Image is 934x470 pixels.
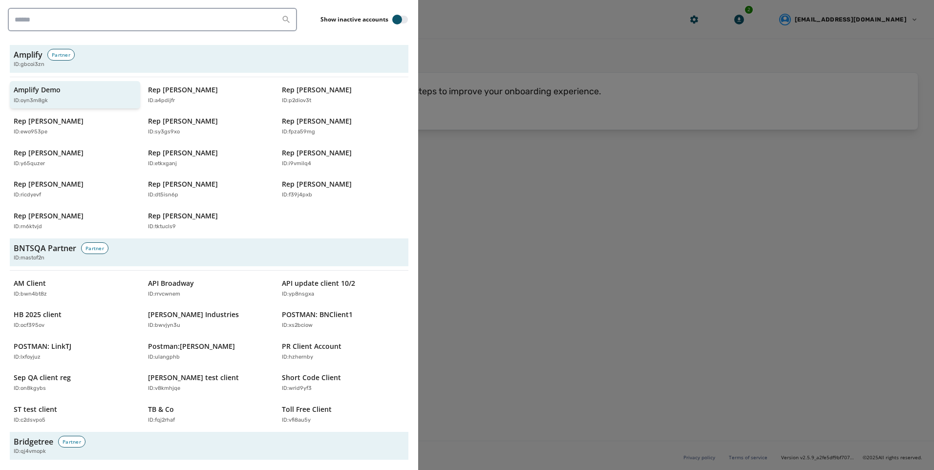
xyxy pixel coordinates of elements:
[282,321,313,330] p: ID: xs2bciow
[14,116,84,126] p: Rep [PERSON_NAME]
[278,401,408,428] button: Toll Free ClientID:vfi8au5y
[14,373,71,383] p: Sep QA client reg
[282,116,352,126] p: Rep [PERSON_NAME]
[148,342,235,351] p: Postman:[PERSON_NAME]
[14,179,84,189] p: Rep [PERSON_NAME]
[282,85,352,95] p: Rep [PERSON_NAME]
[278,369,408,397] button: Short Code ClientID:wrid9yf3
[282,405,332,414] p: Toll Free Client
[144,369,275,397] button: [PERSON_NAME] test clientID:v8kmhjqe
[282,160,311,168] p: ID: i9vmilq4
[148,223,176,231] p: ID: tktucls9
[10,275,140,302] button: AM ClientID:bwn4bt8z
[148,290,180,299] p: ID: rrvcwnem
[14,97,48,105] p: ID: oyn3m8gk
[282,97,311,105] p: ID: p2diov3t
[148,116,218,126] p: Rep [PERSON_NAME]
[282,416,311,425] p: ID: vfi8au5y
[278,81,408,109] button: Rep [PERSON_NAME]ID:p2diov3t
[47,49,75,61] div: Partner
[14,385,46,393] p: ID: on8kgybs
[278,112,408,140] button: Rep [PERSON_NAME]ID:fpza59mg
[10,401,140,428] button: ST test clientID:c2dsvpo5
[10,45,408,73] button: AmplifyPartnerID:gbcoi3zn
[10,144,140,172] button: Rep [PERSON_NAME]ID:y65quzer
[144,112,275,140] button: Rep [PERSON_NAME]ID:sy3gs9xo
[282,342,341,351] p: PR Client Account
[14,416,45,425] p: ID: c2dsvpo5
[14,85,61,95] p: Amplify Demo
[144,275,275,302] button: API BroadwayID:rrvcwnem
[144,401,275,428] button: TB & CoID:fqj2rhaf
[14,321,44,330] p: ID: ocf395ov
[148,278,194,288] p: API Broadway
[278,144,408,172] button: Rep [PERSON_NAME]ID:i9vmilq4
[10,112,140,140] button: Rep [PERSON_NAME]ID:ewo953pe
[148,191,178,199] p: ID: dt5isn6p
[14,405,57,414] p: ST test client
[148,211,218,221] p: Rep [PERSON_NAME]
[14,242,76,254] h3: BNTSQA Partner
[144,81,275,109] button: Rep [PERSON_NAME]ID:a4pdijfr
[148,385,180,393] p: ID: v8kmhjqe
[144,306,275,334] button: [PERSON_NAME] IndustriesID:bwvjyn3u
[14,61,44,69] span: ID: gbcoi3zn
[10,207,140,235] button: Rep [PERSON_NAME]ID:rn6ktvjd
[58,436,85,448] div: Partner
[278,306,408,334] button: POSTMAN: BNClient1ID:xs2bciow
[144,175,275,203] button: Rep [PERSON_NAME]ID:dt5isn6p
[14,353,41,362] p: ID: lxfoyjuz
[282,310,353,320] p: POSTMAN: BNClient1
[282,128,315,136] p: ID: fpza59mg
[282,148,352,158] p: Rep [PERSON_NAME]
[10,306,140,334] button: HB 2025 clientID:ocf395ov
[10,432,408,460] button: BridgetreePartnerID:qj4vmopk
[14,278,46,288] p: AM Client
[282,353,313,362] p: ID: hzhernby
[148,85,218,95] p: Rep [PERSON_NAME]
[14,49,42,61] h3: Amplify
[144,338,275,365] button: Postman:[PERSON_NAME]ID:ulangphb
[81,242,108,254] div: Partner
[14,211,84,221] p: Rep [PERSON_NAME]
[144,207,275,235] button: Rep [PERSON_NAME]ID:tktucls9
[282,385,312,393] p: ID: wrid9yf3
[14,148,84,158] p: Rep [PERSON_NAME]
[148,128,180,136] p: ID: sy3gs9xo
[148,353,180,362] p: ID: ulangphb
[10,338,140,365] button: POSTMAN: LinkTJID:lxfoyjuz
[14,191,41,199] p: ID: ricdyevf
[14,128,47,136] p: ID: ewo953pe
[10,369,140,397] button: Sep QA client regID:on8kgybs
[278,175,408,203] button: Rep [PERSON_NAME]ID:f39j4pxb
[148,416,175,425] p: ID: fqj2rhaf
[148,310,239,320] p: [PERSON_NAME] Industries
[148,321,180,330] p: ID: bwvjyn3u
[14,254,44,262] span: ID: mastof2n
[282,191,312,199] p: ID: f39j4pxb
[14,223,42,231] p: ID: rn6ktvjd
[10,238,408,266] button: BNTSQA PartnerPartnerID:mastof2n
[282,373,341,383] p: Short Code Client
[14,342,71,351] p: POSTMAN: LinkTJ
[282,179,352,189] p: Rep [PERSON_NAME]
[282,290,314,299] p: ID: yp8nsgxa
[14,310,62,320] p: HB 2025 client
[10,175,140,203] button: Rep [PERSON_NAME]ID:ricdyevf
[148,97,175,105] p: ID: a4pdijfr
[278,275,408,302] button: API update client 10/2ID:yp8nsgxa
[14,436,53,448] h3: Bridgetree
[148,373,239,383] p: [PERSON_NAME] test client
[278,338,408,365] button: PR Client AccountID:hzhernby
[148,148,218,158] p: Rep [PERSON_NAME]
[10,81,140,109] button: Amplify DemoID:oyn3m8gk
[148,405,174,414] p: TB & Co
[14,448,46,456] span: ID: qj4vmopk
[148,160,177,168] p: ID: etkxganj
[148,179,218,189] p: Rep [PERSON_NAME]
[14,160,45,168] p: ID: y65quzer
[282,278,355,288] p: API update client 10/2
[144,144,275,172] button: Rep [PERSON_NAME]ID:etkxganj
[14,290,47,299] p: ID: bwn4bt8z
[320,16,388,23] label: Show inactive accounts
